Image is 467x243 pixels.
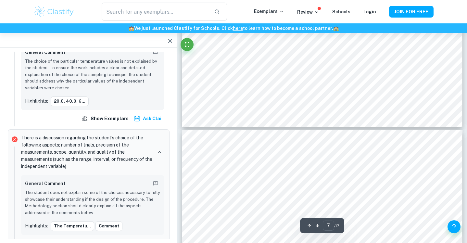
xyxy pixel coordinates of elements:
[129,26,134,31] span: 🏫
[332,9,350,14] a: Schools
[25,58,160,91] p: The choice of the particular temperature values is not explained by the student. To ensure the wo...
[297,8,319,16] p: Review
[25,222,48,229] p: Highlights:
[134,115,140,122] img: clai.svg
[151,179,160,188] button: Report mistake/confusion
[51,96,89,106] button: 20.0, 40.0, 6...
[448,220,461,233] button: Help and Feedback
[33,5,75,18] img: Clastify logo
[25,49,65,56] h6: General Comment
[181,38,194,51] button: Fullscreen
[389,6,434,18] button: JOIN FOR FREE
[21,134,152,170] p: There is a discussion regarding the student’s choice of the following aspects; number of trials, ...
[25,180,65,187] h6: General Comment
[95,221,122,231] button: Comment
[254,8,284,15] p: Exemplars
[151,48,160,57] button: Report mistake/confusion
[1,25,466,32] h6: We just launched Clastify for Schools. Click to learn how to become a school partner.
[363,9,376,14] a: Login
[333,26,339,31] span: 🏫
[11,135,19,143] svg: Incorrect
[80,113,131,124] button: Show exemplars
[133,113,164,124] button: Ask Clai
[51,221,94,231] button: The temperatu...
[25,189,160,216] p: The student does not explain some of the choices necessary to fully showcase their understanding ...
[334,223,339,229] span: / 17
[25,97,48,105] p: Highlights:
[102,3,209,21] input: Search for any exemplars...
[233,26,243,31] a: here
